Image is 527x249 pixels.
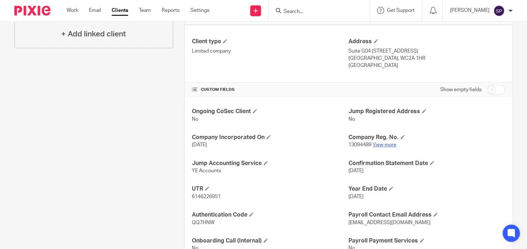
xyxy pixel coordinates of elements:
h4: Jump Registered Address [348,108,505,115]
h4: CUSTOM FIELDS [192,87,348,93]
span: YE Accounts [192,168,221,173]
span: [DATE] [192,142,207,147]
p: Suite G04 [STREET_ADDRESS] [348,48,505,55]
p: Limited company [192,48,348,55]
h4: Confirmation Statement Date [348,160,505,167]
a: Work [67,7,78,14]
h4: Ongoing CoSec Client [192,108,348,115]
h4: Payroll Contact Email Address [348,211,505,219]
label: Show empty fields [440,86,482,93]
a: Team [139,7,151,14]
h4: + Add linked client [61,28,126,40]
h4: Company Reg. No. [348,134,505,141]
span: No [348,117,355,122]
p: [GEOGRAPHIC_DATA], WC2A 1HR [348,55,505,62]
span: 6146226951 [192,194,221,199]
p: [PERSON_NAME] [450,7,490,14]
img: Pixie [14,6,50,15]
span: [DATE] [348,168,364,173]
h4: UTR [192,185,348,193]
a: Clients [112,7,128,14]
span: Get Support [387,8,415,13]
a: Email [89,7,101,14]
span: No [192,117,198,122]
a: Settings [190,7,210,14]
h4: Payroll Payment Services [348,237,505,245]
p: [GEOGRAPHIC_DATA] [348,62,505,69]
h4: Onboarding Call (Internal) [192,237,348,245]
h4: Company Incorporated On [192,134,348,141]
span: QQ7HNW [192,220,215,225]
h4: Authentication Code [192,211,348,219]
h4: Address [348,38,505,45]
h4: Year End Date [348,185,505,193]
span: 13094489 [348,142,371,147]
input: Search [283,9,348,15]
h4: Client type [192,38,348,45]
h4: Jump Accounting Service [192,160,348,167]
a: Reports [162,7,180,14]
a: View more [373,142,396,147]
span: [DATE] [348,194,364,199]
span: [EMAIL_ADDRESS][DOMAIN_NAME] [348,220,431,225]
img: svg%3E [493,5,505,17]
